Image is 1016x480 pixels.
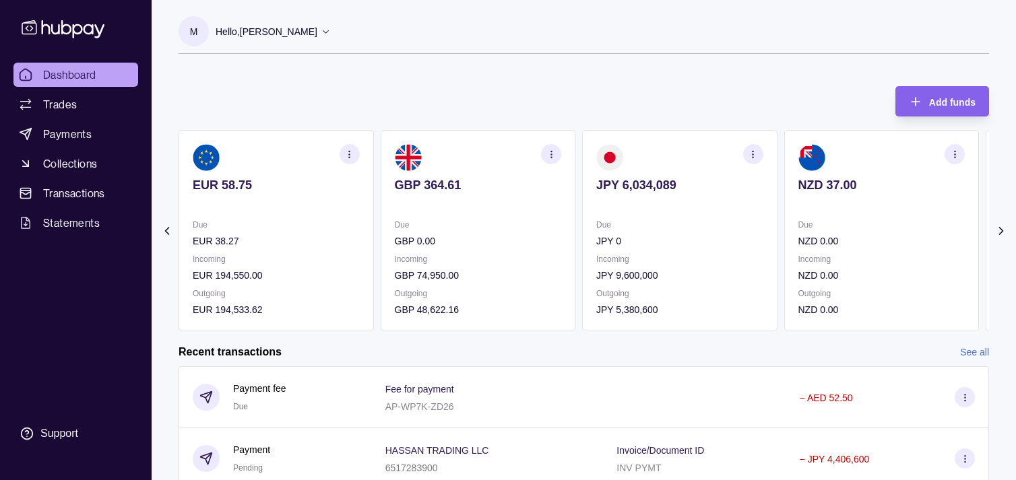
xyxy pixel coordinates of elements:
[385,462,438,473] p: 6517283900
[596,252,763,267] p: Incoming
[929,97,976,108] span: Add funds
[960,345,989,359] a: See all
[193,268,360,283] p: EUR 194,550.00
[596,217,763,232] p: Due
[596,144,623,171] img: jp
[385,384,454,395] p: Fee for payment
[193,144,220,171] img: eu
[395,286,562,301] p: Outgoing
[385,445,489,456] p: HASSAN TRADING LLC
[395,178,562,193] p: GBP 364.61
[43,156,97,172] span: Collections
[616,462,661,473] p: INV PYMT
[798,268,965,283] p: NZD 0.00
[13,92,138,116] a: Trades
[216,24,317,39] p: Hello, [PERSON_NAME]
[13,211,138,235] a: Statements
[895,86,989,116] button: Add funds
[43,126,92,142] span: Payments
[395,268,562,283] p: GBP 74,950.00
[233,463,263,473] span: Pending
[233,381,286,396] p: Payment fee
[596,178,763,193] p: JPY 6,034,089
[395,217,562,232] p: Due
[596,302,763,317] p: JPY 5,380,600
[616,445,704,456] p: Invoice/Document ID
[596,268,763,283] p: JPY 9,600,000
[13,63,138,87] a: Dashboard
[798,234,965,248] p: NZD 0.00
[193,217,360,232] p: Due
[13,151,138,176] a: Collections
[395,144,422,171] img: gb
[800,454,870,465] p: − JPY 4,406,600
[13,419,138,448] a: Support
[190,24,198,39] p: M
[798,144,825,171] img: nz
[193,252,360,267] p: Incoming
[13,122,138,146] a: Payments
[179,345,282,359] h2: Recent transactions
[596,234,763,248] p: JPY 0
[800,392,853,403] p: − AED 52.50
[43,185,105,201] span: Transactions
[43,67,96,83] span: Dashboard
[193,178,360,193] p: EUR 58.75
[43,96,77,112] span: Trades
[798,286,965,301] p: Outgoing
[193,286,360,301] p: Outgoing
[193,302,360,317] p: EUR 194,533.62
[395,234,562,248] p: GBP 0.00
[385,401,454,412] p: AP-WP7K-ZD26
[13,181,138,205] a: Transactions
[193,234,360,248] p: EUR 38.27
[798,217,965,232] p: Due
[395,252,562,267] p: Incoming
[798,178,965,193] p: NZD 37.00
[798,252,965,267] p: Incoming
[40,426,78,441] div: Support
[43,215,100,231] span: Statements
[233,442,270,457] p: Payment
[395,302,562,317] p: GBP 48,622.16
[233,402,248,411] span: Due
[798,302,965,317] p: NZD 0.00
[596,286,763,301] p: Outgoing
